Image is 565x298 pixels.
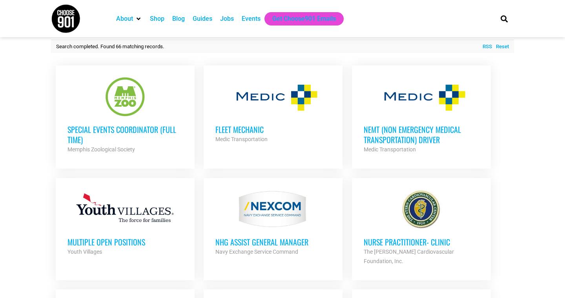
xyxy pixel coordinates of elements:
h3: NEMT (Non Emergency Medical Transportation) Driver [364,124,479,145]
h3: Nurse Practitioner- Clinic [364,237,479,247]
nav: Main nav [112,12,487,25]
h3: Special Events Coordinator (Full Time) [67,124,183,145]
strong: Memphis Zoological Society [67,146,135,153]
strong: Navy Exchange Service Command [215,249,298,255]
strong: Medic Transportation [364,146,416,153]
a: Fleet Mechanic Medic Transportation [204,65,343,156]
a: Guides [193,14,212,24]
a: Blog [172,14,185,24]
div: Search [498,12,511,25]
h3: Multiple Open Positions [67,237,183,247]
a: Special Events Coordinator (Full Time) Memphis Zoological Society [56,65,195,166]
strong: The [PERSON_NAME] Cardiovascular Foundation, Inc. [364,249,454,264]
a: About [116,14,133,24]
a: Shop [150,14,164,24]
strong: Medic Transportation [215,136,268,142]
a: Jobs [220,14,234,24]
h3: Fleet Mechanic [215,124,331,134]
a: Events [242,14,261,24]
h3: NHG ASSIST GENERAL MANAGER [215,237,331,247]
a: NEMT (Non Emergency Medical Transportation) Driver Medic Transportation [352,65,491,166]
span: Search completed. Found 66 matching records. [56,44,164,49]
a: RSS [479,43,492,51]
a: Multiple Open Positions Youth Villages [56,178,195,268]
a: Reset [492,43,509,51]
div: About [112,12,146,25]
a: NHG ASSIST GENERAL MANAGER Navy Exchange Service Command [204,178,343,268]
a: Get Choose901 Emails [272,14,336,24]
strong: Youth Villages [67,249,102,255]
a: Nurse Practitioner- Clinic The [PERSON_NAME] Cardiovascular Foundation, Inc. [352,178,491,278]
